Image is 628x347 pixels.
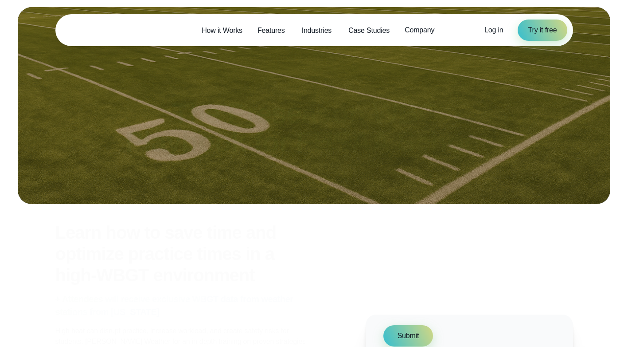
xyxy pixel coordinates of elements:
span: Case Studies [348,25,390,36]
span: Features [257,25,285,36]
a: Try it free [518,20,568,41]
span: Submit [398,331,419,341]
span: Try it free [528,25,557,35]
button: Submit [383,325,433,347]
span: Company [405,25,434,35]
span: Industries [302,25,332,36]
span: How it Works [202,25,242,36]
a: Log in [484,25,503,35]
a: How it Works [194,21,250,39]
span: Log in [484,26,503,34]
a: Case Studies [341,21,397,39]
